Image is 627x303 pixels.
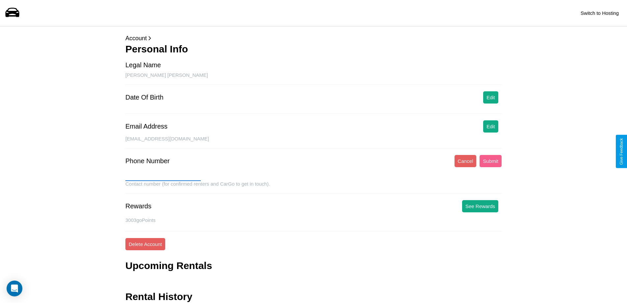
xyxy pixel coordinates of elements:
div: Give Feedback [619,138,624,165]
button: Submit [480,155,502,167]
div: Phone Number [125,157,170,165]
h3: Personal Info [125,44,502,55]
button: Switch to Hosting [577,7,622,19]
button: Edit [483,120,498,133]
div: [PERSON_NAME] [PERSON_NAME] [125,72,502,85]
div: Open Intercom Messenger [7,281,22,296]
div: Legal Name [125,61,161,69]
h3: Rental History [125,291,192,302]
div: Date Of Birth [125,94,164,101]
h3: Upcoming Rentals [125,260,212,271]
p: 3003 goPoints [125,216,502,225]
div: Contact number (for confirmed renters and CarGo to get in touch). [125,181,502,194]
button: See Rewards [462,200,498,212]
button: Cancel [455,155,477,167]
div: Email Address [125,123,168,130]
div: [EMAIL_ADDRESS][DOMAIN_NAME] [125,136,502,148]
button: Edit [483,91,498,104]
button: Delete Account [125,238,165,250]
p: Account [125,33,502,44]
div: Rewards [125,202,151,210]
